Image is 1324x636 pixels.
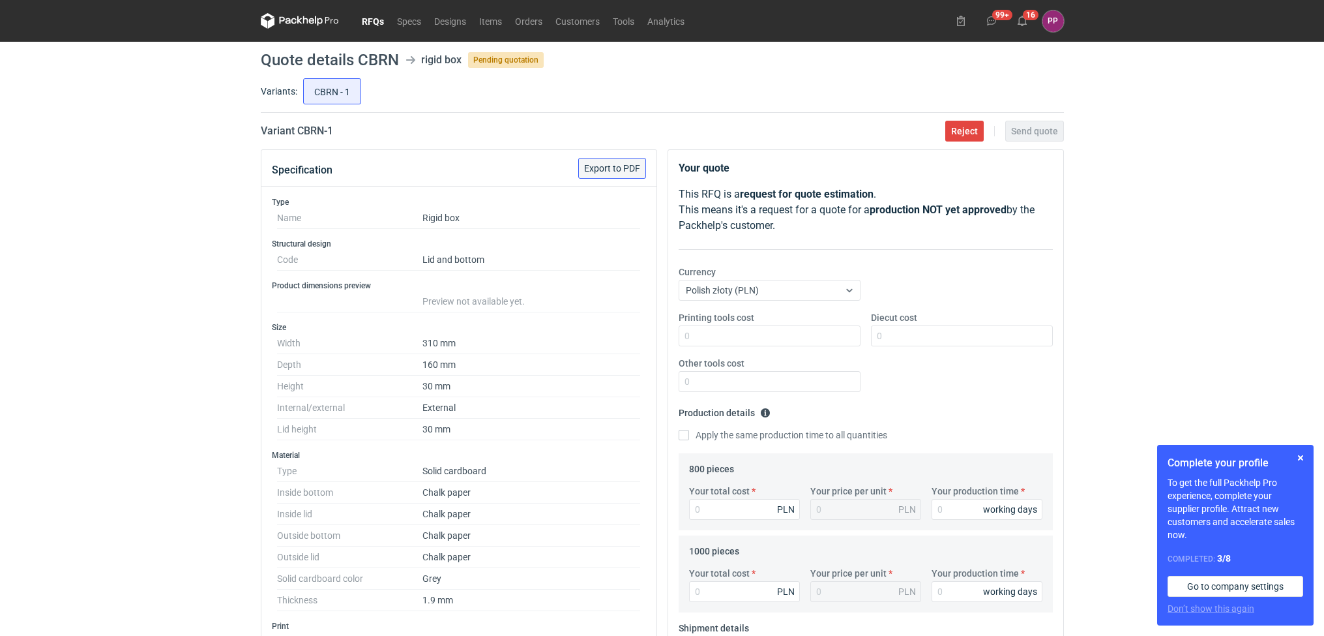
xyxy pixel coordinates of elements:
[1168,576,1303,597] a: Go to company settings
[932,485,1019,498] label: Your production time
[689,581,800,602] input: 0
[932,567,1019,580] label: Your production time
[277,207,422,229] dt: Name
[277,419,422,440] dt: Lid height
[1005,121,1064,142] button: Send quote
[277,547,422,568] dt: Outside lid
[272,621,646,631] h3: Print
[1168,602,1254,615] button: Don’t show this again
[422,397,641,419] dd: External
[277,397,422,419] dt: Internal/external
[277,354,422,376] dt: Depth
[422,568,641,590] dd: Grey
[272,239,646,249] h3: Structural design
[578,158,646,179] button: Export to PDF
[641,13,691,29] a: Analytics
[277,504,422,525] dt: Inside lid
[355,13,390,29] a: RFQs
[1042,10,1064,32] div: Paulina Pander
[1293,450,1308,466] button: Skip for now
[810,567,887,580] label: Your price per unit
[277,568,422,590] dt: Solid cardboard color
[679,357,744,370] label: Other tools cost
[679,311,754,324] label: Printing tools cost
[679,162,729,174] strong: Your quote
[277,482,422,504] dt: Inside bottom
[898,585,916,598] div: PLN
[777,585,795,598] div: PLN
[1042,10,1064,32] button: PP
[277,249,422,271] dt: Code
[303,78,361,104] label: CBRN - 1
[679,371,861,392] input: 0
[421,52,462,68] div: rigid box
[1168,455,1303,471] h1: Complete your profile
[981,10,1002,31] button: 99+
[277,590,422,611] dt: Thickness
[870,204,1007,216] strong: production NOT yet approved
[983,585,1037,598] div: working days
[261,13,339,29] svg: Packhelp Pro
[272,280,646,291] h3: Product dimensions preview
[871,326,1053,346] input: 0
[261,52,399,68] h1: Quote details CBRN
[932,581,1042,602] input: 0
[1012,10,1033,31] button: 16
[679,326,861,346] input: 0
[1168,552,1303,566] div: Completed:
[508,13,549,29] a: Orders
[686,285,759,295] span: Polish złoty (PLN)
[679,265,716,279] label: Currency
[428,13,473,29] a: Designs
[932,499,1042,520] input: 0
[277,333,422,354] dt: Width
[777,503,795,516] div: PLN
[422,461,641,482] dd: Solid cardboard
[473,13,508,29] a: Items
[606,13,641,29] a: Tools
[422,376,641,397] dd: 30 mm
[898,503,916,516] div: PLN
[272,322,646,333] h3: Size
[422,482,641,504] dd: Chalk paper
[468,52,544,68] span: Pending quotation
[261,85,297,98] label: Variants:
[422,590,641,611] dd: 1.9 mm
[740,188,874,200] strong: request for quote estimation
[422,504,641,525] dd: Chalk paper
[679,618,749,633] legend: Shipment details
[1217,553,1231,564] strong: 3 / 8
[277,525,422,547] dt: Outside bottom
[689,499,800,520] input: 0
[422,419,641,440] dd: 30 mm
[951,127,978,136] span: Reject
[422,525,641,547] dd: Chalk paper
[272,155,332,186] button: Specification
[277,461,422,482] dt: Type
[422,333,641,354] dd: 310 mm
[422,547,641,568] dd: Chalk paper
[983,503,1037,516] div: working days
[689,485,750,498] label: Your total cost
[1168,476,1303,541] p: To get the full Packhelp Pro experience, complete your supplier profile. Attract new customers an...
[272,450,646,461] h3: Material
[422,296,525,307] span: Preview not available yet.
[1011,127,1058,136] span: Send quote
[871,311,917,324] label: Diecut cost
[422,249,641,271] dd: Lid and bottom
[422,354,641,376] dd: 160 mm
[549,13,606,29] a: Customers
[679,187,1053,234] p: This RFQ is a . This means it's a request for a quote for a by the Packhelp's customer.
[679,429,887,442] label: Apply the same production time to all quantities
[689,567,750,580] label: Your total cost
[272,197,646,207] h3: Type
[689,541,739,556] legend: 1000 pieces
[945,121,984,142] button: Reject
[277,376,422,397] dt: Height
[390,13,428,29] a: Specs
[810,485,887,498] label: Your price per unit
[422,207,641,229] dd: Rigid box
[689,459,734,474] legend: 800 pieces
[679,402,771,418] legend: Production details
